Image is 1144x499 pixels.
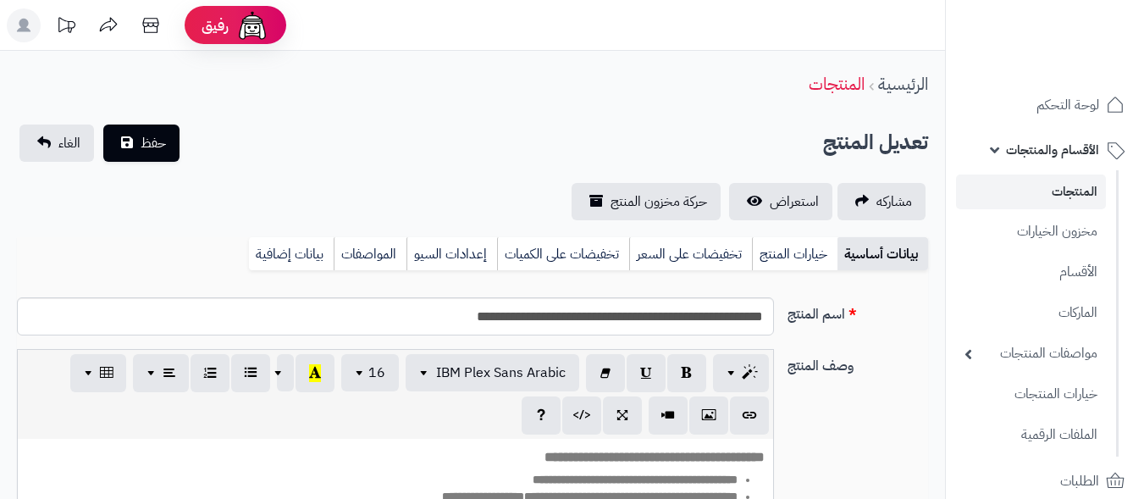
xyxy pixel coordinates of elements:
[497,237,629,271] a: تخفيضات على الكميات
[202,15,229,36] span: رفيق
[629,237,752,271] a: تخفيضات على السعر
[1036,93,1099,117] span: لوحة التحكم
[956,254,1106,291] a: الأقسام
[956,213,1106,250] a: مخزون الخيارات
[1060,469,1099,493] span: الطلبات
[103,125,180,162] button: حفظ
[956,376,1106,413] a: خيارات المنتجات
[878,71,928,97] a: الرئيسية
[249,237,334,271] a: بيانات إضافية
[876,191,912,212] span: مشاركه
[45,8,87,47] a: تحديثات المنصة
[406,354,579,391] button: IBM Plex Sans Arabic
[770,191,819,212] span: استعراض
[781,349,935,376] label: وصف المنتج
[956,295,1106,331] a: الماركات
[729,183,832,220] a: استعراض
[611,191,707,212] span: حركة مخزون المنتج
[235,8,269,42] img: ai-face.png
[1006,138,1099,162] span: الأقسام والمنتجات
[572,183,721,220] a: حركة مخزون المنتج
[406,237,497,271] a: إعدادات السيو
[334,237,406,271] a: المواصفات
[956,417,1106,453] a: الملفات الرقمية
[837,237,928,271] a: بيانات أساسية
[956,175,1106,209] a: المنتجات
[752,237,837,271] a: خيارات المنتج
[1029,46,1128,81] img: logo-2.png
[956,85,1134,125] a: لوحة التحكم
[436,363,566,383] span: IBM Plex Sans Arabic
[19,125,94,162] a: الغاء
[809,71,865,97] a: المنتجات
[141,133,166,153] span: حفظ
[58,133,80,153] span: الغاء
[837,183,926,220] a: مشاركه
[823,125,928,160] h2: تعديل المنتج
[956,335,1106,372] a: مواصفات المنتجات
[368,363,385,383] span: 16
[341,354,399,391] button: 16
[781,297,935,324] label: اسم المنتج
